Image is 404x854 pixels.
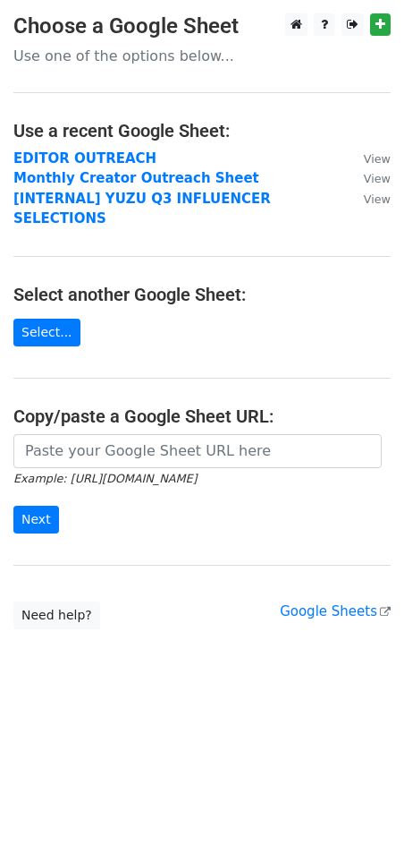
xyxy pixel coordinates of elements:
a: View [346,170,391,186]
small: View [364,172,391,185]
a: [INTERNAL] YUZU Q3 INFLUENCER SELECTIONS [13,191,271,227]
a: Need help? [13,602,100,629]
input: Paste your Google Sheet URL here [13,434,382,468]
a: Monthly Creator Outreach Sheet [13,170,259,186]
h3: Choose a Google Sheet [13,13,391,39]
a: View [346,191,391,207]
small: Example: [URL][DOMAIN_NAME] [13,472,197,485]
a: Google Sheets [280,603,391,619]
h4: Copy/paste a Google Sheet URL: [13,406,391,427]
p: Use one of the options below... [13,47,391,65]
a: View [346,150,391,167]
h4: Select another Google Sheet: [13,284,391,305]
a: EDITOR OUTREACH [13,150,156,167]
small: View [364,192,391,206]
a: Select... [13,319,80,346]
h4: Use a recent Google Sheet: [13,120,391,141]
input: Next [13,506,59,534]
small: View [364,152,391,166]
